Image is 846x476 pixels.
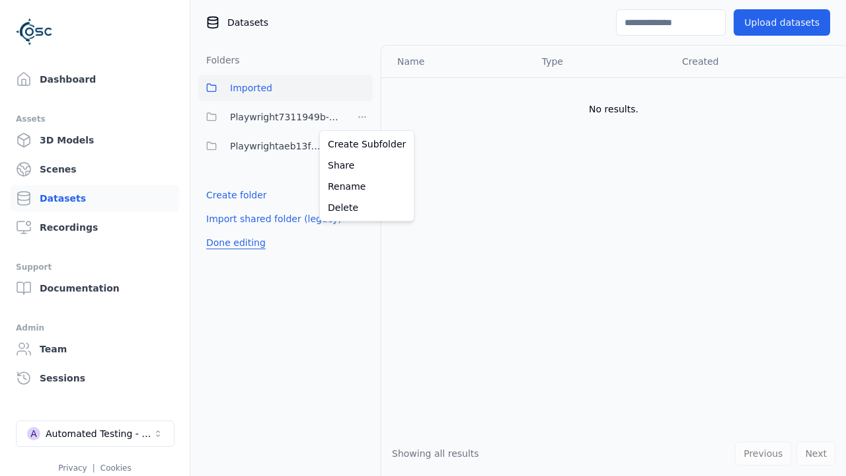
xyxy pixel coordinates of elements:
a: Share [323,155,411,176]
a: Delete [323,197,411,218]
a: Create Subfolder [323,134,411,155]
a: Rename [323,176,411,197]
